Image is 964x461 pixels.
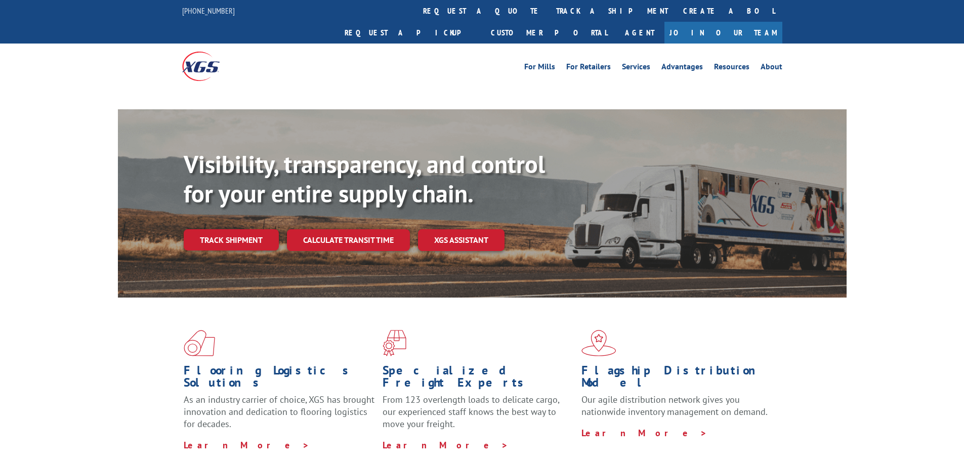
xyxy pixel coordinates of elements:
[287,229,410,251] a: Calculate transit time
[184,394,374,430] span: As an industry carrier of choice, XGS has brought innovation and dedication to flooring logistics...
[615,22,664,44] a: Agent
[184,148,545,209] b: Visibility, transparency, and control for your entire supply chain.
[383,330,406,356] img: xgs-icon-focused-on-flooring-red
[661,63,703,74] a: Advantages
[761,63,782,74] a: About
[383,439,509,451] a: Learn More >
[184,439,310,451] a: Learn More >
[337,22,483,44] a: Request a pickup
[524,63,555,74] a: For Mills
[622,63,650,74] a: Services
[483,22,615,44] a: Customer Portal
[184,364,375,394] h1: Flooring Logistics Solutions
[184,229,279,250] a: Track shipment
[184,330,215,356] img: xgs-icon-total-supply-chain-intelligence-red
[581,364,773,394] h1: Flagship Distribution Model
[581,427,707,439] a: Learn More >
[383,394,574,439] p: From 123 overlength loads to delicate cargo, our experienced staff knows the best way to move you...
[581,330,616,356] img: xgs-icon-flagship-distribution-model-red
[383,364,574,394] h1: Specialized Freight Experts
[418,229,505,251] a: XGS ASSISTANT
[714,63,749,74] a: Resources
[182,6,235,16] a: [PHONE_NUMBER]
[566,63,611,74] a: For Retailers
[664,22,782,44] a: Join Our Team
[581,394,768,417] span: Our agile distribution network gives you nationwide inventory management on demand.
